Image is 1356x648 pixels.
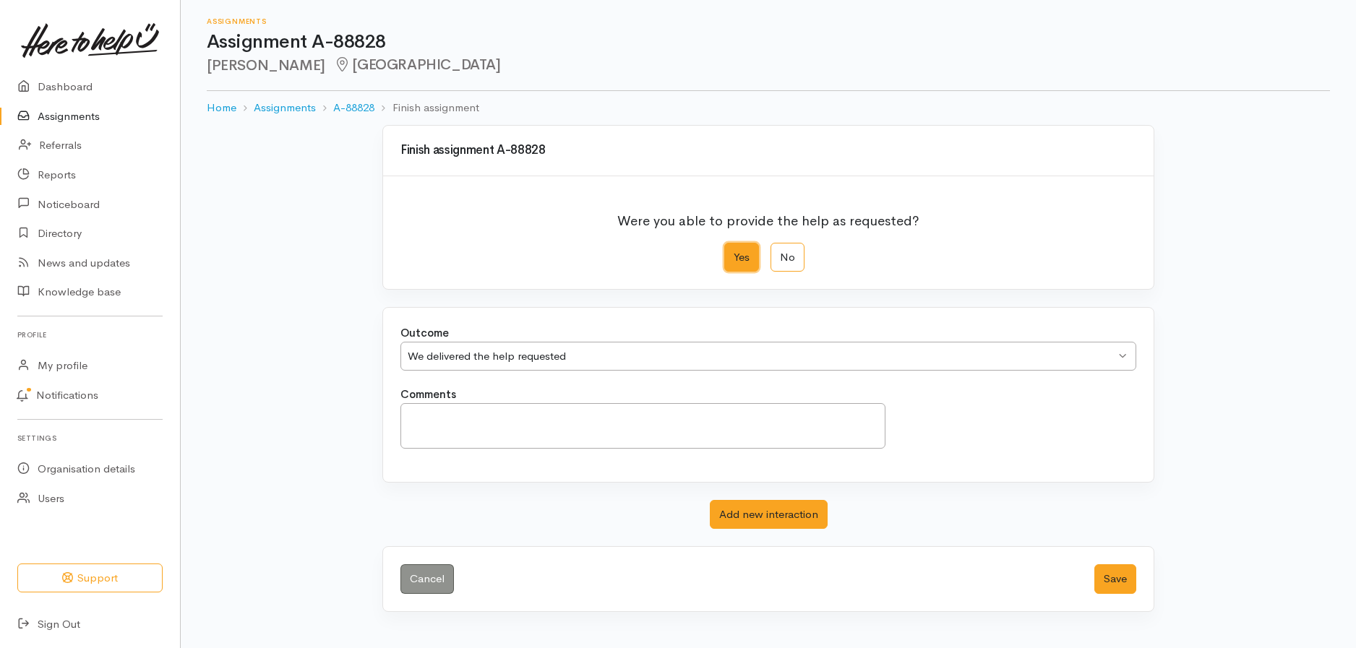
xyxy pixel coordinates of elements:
button: Save [1094,564,1136,594]
a: Cancel [400,564,454,594]
h2: [PERSON_NAME] [207,57,1330,74]
label: No [771,243,804,272]
label: Outcome [400,325,449,342]
h3: Finish assignment A-88828 [400,144,1136,157]
h6: Profile [17,325,163,345]
p: Were you able to provide the help as requested? [617,202,919,231]
label: Yes [724,243,759,272]
div: We delivered the help requested [408,348,1115,365]
h6: Settings [17,428,163,448]
h1: Assignment A-88828 [207,32,1330,53]
label: Comments [400,386,456,403]
a: Assignments [254,100,316,116]
li: Finish assignment [374,100,479,116]
nav: breadcrumb [207,91,1330,125]
a: Home [207,100,236,116]
a: A-88828 [333,100,374,116]
button: Add new interaction [710,500,828,530]
span: [GEOGRAPHIC_DATA] [334,56,501,74]
h6: Assignments [207,17,1330,25]
button: Support [17,563,163,593]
